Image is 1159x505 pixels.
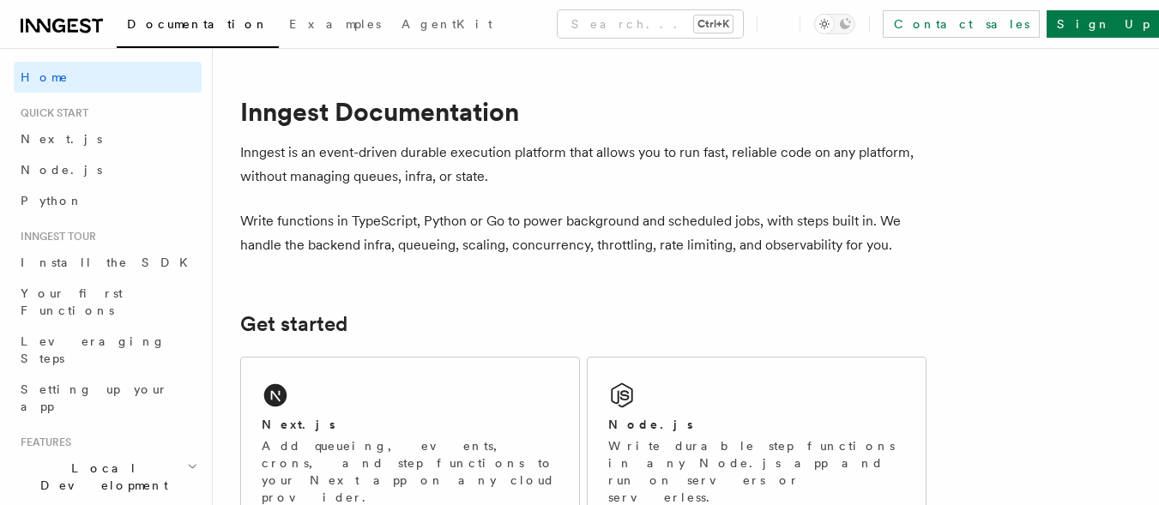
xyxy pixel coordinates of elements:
[240,141,927,189] p: Inngest is an event-driven durable execution platform that allows you to run fast, reliable code ...
[262,416,335,433] h2: Next.js
[117,5,279,48] a: Documentation
[14,185,202,216] a: Python
[608,416,693,433] h2: Node.js
[21,256,198,269] span: Install the SDK
[279,5,391,46] a: Examples
[14,247,202,278] a: Install the SDK
[14,374,202,422] a: Setting up your app
[14,230,96,243] span: Inngest tour
[289,17,381,31] span: Examples
[14,123,202,154] a: Next.js
[21,334,166,365] span: Leveraging Steps
[391,5,503,46] a: AgentKit
[21,194,83,207] span: Python
[21,69,69,86] span: Home
[14,62,202,93] a: Home
[240,209,927,257] p: Write functions in TypeScript, Python or Go to power background and scheduled jobs, with steps bu...
[14,326,202,374] a: Leveraging Steps
[21,132,102,146] span: Next.js
[401,17,492,31] span: AgentKit
[14,453,202,501] button: Local Development
[14,154,202,185] a: Node.js
[21,163,102,177] span: Node.js
[14,106,88,120] span: Quick start
[21,382,168,413] span: Setting up your app
[127,17,269,31] span: Documentation
[14,460,187,494] span: Local Development
[558,10,743,38] button: Search...Ctrl+K
[14,436,71,449] span: Features
[883,10,1040,38] a: Contact sales
[240,96,927,127] h1: Inngest Documentation
[14,278,202,326] a: Your first Functions
[240,312,347,336] a: Get started
[814,14,855,34] button: Toggle dark mode
[21,286,123,317] span: Your first Functions
[694,15,733,33] kbd: Ctrl+K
